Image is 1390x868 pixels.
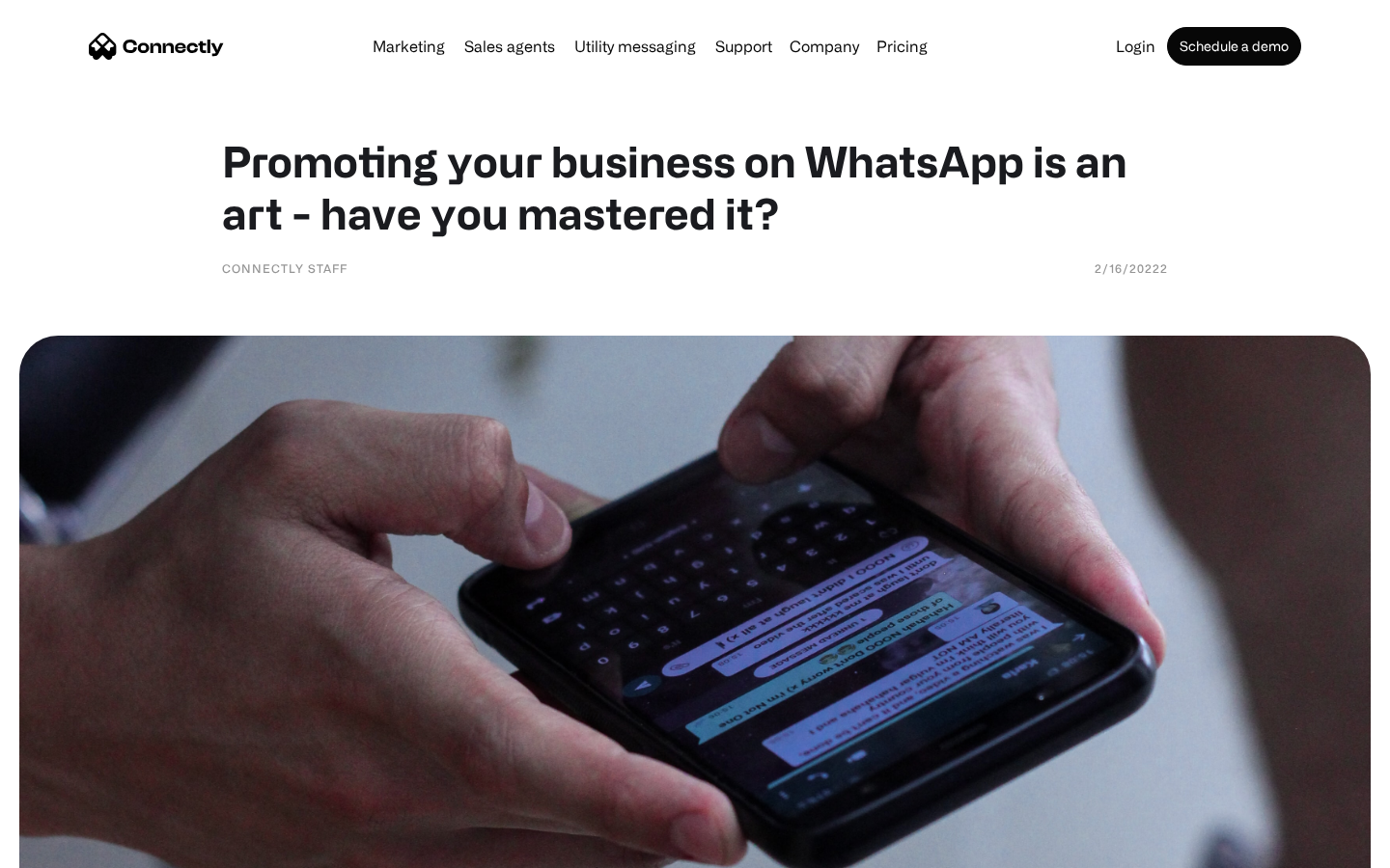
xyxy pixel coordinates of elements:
h1: Promoting your business on WhatsApp is an art - have you mastered it? [222,135,1168,239]
div: Company [790,33,859,60]
div: 2/16/20222 [1095,258,1168,278]
aside: Language selected: English [19,834,116,861]
div: Connectly Staff [222,258,347,278]
a: Support [708,39,780,54]
a: Marketing [365,39,453,54]
a: Login [1108,39,1163,54]
ul: Language list [39,834,116,861]
a: Pricing [869,39,935,54]
a: Schedule a demo [1167,27,1301,66]
a: Sales agents [457,39,563,54]
a: Utility messaging [567,39,704,54]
